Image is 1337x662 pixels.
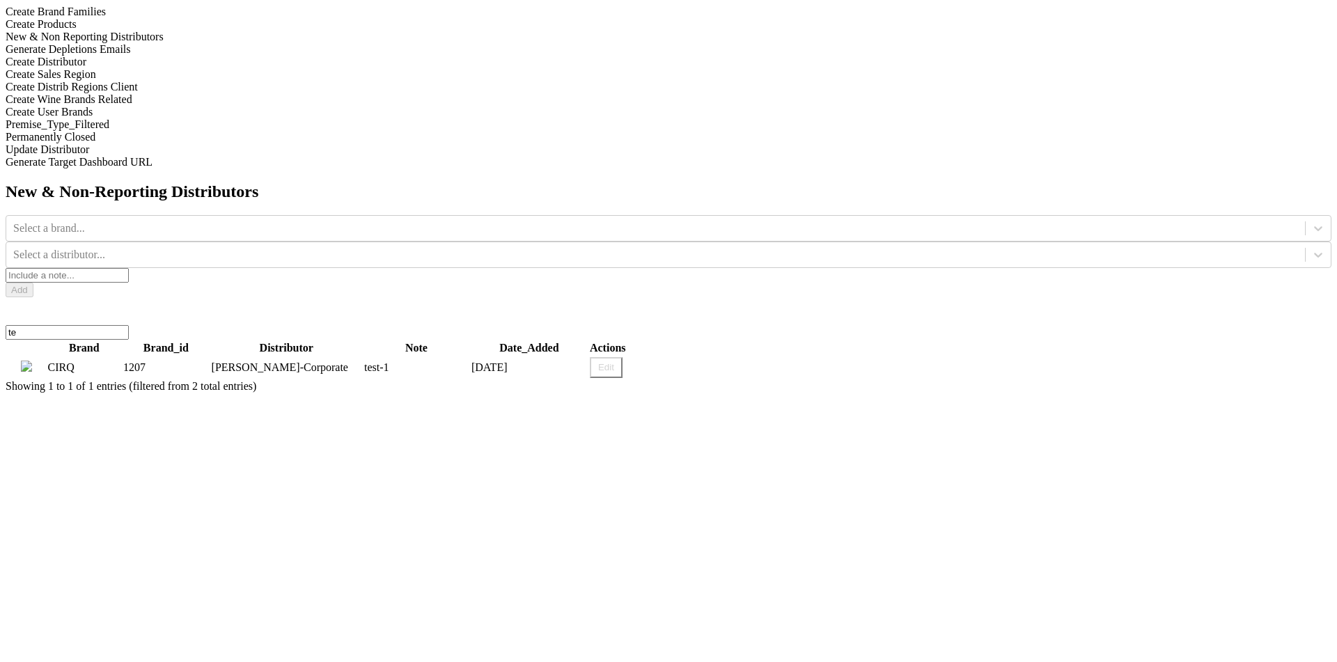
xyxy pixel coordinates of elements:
[6,68,1331,81] div: Create Sales Region
[6,31,1331,43] div: New & Non Reporting Distributors
[6,106,1331,118] div: Create User Brands
[123,356,209,379] td: 1207
[211,341,362,355] th: Distributor: activate to sort column ascending
[6,18,1331,31] div: Create Products
[6,81,1331,93] div: Create Distrib Regions Client
[6,131,1331,143] div: Permanently Closed
[6,182,1331,201] h2: New & Non-Reporting Distributors
[6,56,1331,68] div: Create Distributor
[6,93,1331,106] div: Create Wine Brands Related
[7,341,46,355] th: &nbsp;: activate to sort column ascending
[589,341,765,355] th: Actions: activate to sort column ascending
[6,283,33,297] button: Add
[363,356,469,379] td: test-1
[21,361,32,372] img: delete.svg
[590,357,623,378] button: Edit
[6,6,1331,18] div: Create Brand Families
[47,356,122,379] td: CIRQ
[6,143,1331,156] div: Update Distributor
[471,356,588,379] td: [DATE]
[6,118,1331,131] div: Premise_Type_Filtered
[47,341,122,355] th: Brand: activate to sort column ascending
[6,43,1331,56] div: Generate Depletions Emails
[123,341,209,355] th: Brand_id: activate to sort column ascending
[6,268,129,283] input: Include a note...
[471,341,588,355] th: Date_Added: activate to sort column ascending
[363,341,469,355] th: Note: activate to sort column ascending
[6,380,1331,393] div: Showing 1 to 1 of 1 entries (filtered from 2 total entries)
[211,356,362,379] td: [PERSON_NAME]-Corporate
[6,156,1331,168] div: Generate Target Dashboard URL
